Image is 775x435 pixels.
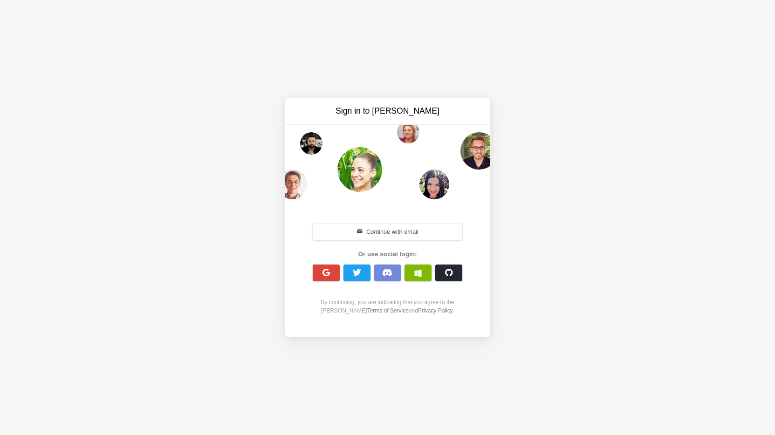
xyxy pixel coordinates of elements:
a: Privacy Policy [418,307,453,314]
a: Terms of Service [367,307,409,314]
div: By continuing, you are indicating that you agree to the [PERSON_NAME] and . [308,298,468,315]
button: Continue with email [313,224,463,240]
div: Or use social login: [308,250,468,259]
h3: Sign in to [PERSON_NAME] [309,105,466,117]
